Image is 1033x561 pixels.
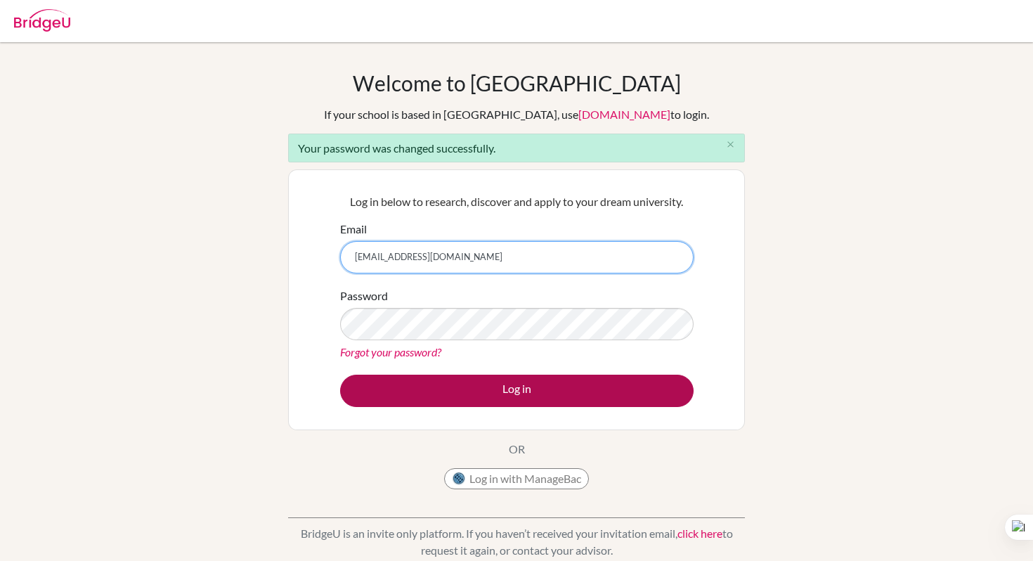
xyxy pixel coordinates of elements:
div: If your school is based in [GEOGRAPHIC_DATA], use to login. [324,106,709,123]
label: Email [340,221,367,238]
button: Log in with ManageBac [444,468,589,489]
a: click here [677,527,722,540]
img: Bridge-U [14,9,70,32]
div: Your password was changed successfully. [288,134,745,162]
a: [DOMAIN_NAME] [578,108,670,121]
h1: Welcome to [GEOGRAPHIC_DATA] [353,70,681,96]
p: BridgeU is an invite only platform. If you haven’t received your invitation email, to request it ... [288,525,745,559]
a: Forgot your password? [340,345,441,359]
p: Log in below to research, discover and apply to your dream university. [340,193,694,210]
p: OR [509,441,525,458]
i: close [725,139,736,150]
button: Close [716,134,744,155]
button: Log in [340,375,694,407]
label: Password [340,288,388,304]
